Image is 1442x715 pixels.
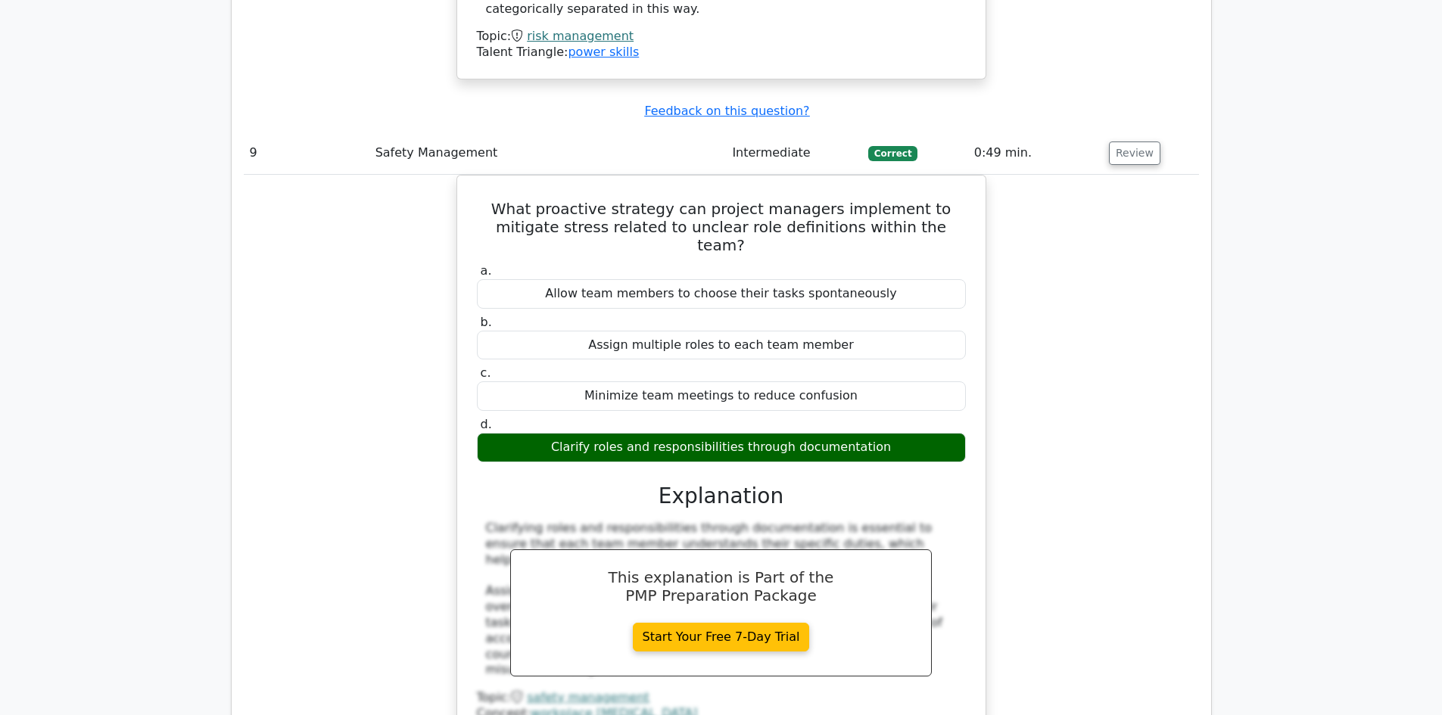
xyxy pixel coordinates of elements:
span: d. [481,417,492,431]
div: Talent Triangle: [477,29,966,61]
span: a. [481,263,492,278]
a: power skills [568,45,639,59]
h3: Explanation [486,483,957,509]
button: Review [1109,141,1160,165]
a: risk management [527,29,634,43]
td: 9 [244,132,369,175]
div: Topic: [477,29,966,45]
span: b. [481,315,492,329]
td: 0:49 min. [968,132,1103,175]
td: Safety Management [369,132,727,175]
div: Topic: [477,690,966,706]
div: Clarifying roles and responsibilities through documentation is essential to ensure that each team... [486,521,957,678]
div: Minimize team meetings to reduce confusion [477,381,966,411]
div: Clarify roles and responsibilities through documentation [477,433,966,462]
div: Allow team members to choose their tasks spontaneously [477,279,966,309]
span: Correct [868,146,917,161]
a: safety management [527,690,649,704]
h5: What proactive strategy can project managers implement to mitigate stress related to unclear role... [475,200,967,254]
span: c. [481,365,491,380]
a: Start Your Free 7-Day Trial [633,623,810,651]
div: Assign multiple roles to each team member [477,331,966,360]
a: Feedback on this question? [644,104,809,118]
td: Intermediate [726,132,862,175]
